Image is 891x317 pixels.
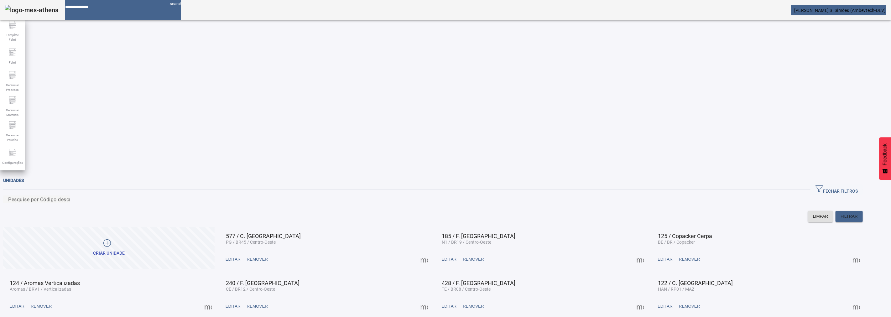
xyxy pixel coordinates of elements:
[442,233,516,239] span: 185 / F. [GEOGRAPHIC_DATA]
[654,301,676,312] button: EDITAR
[442,303,457,309] span: EDITAR
[3,81,22,94] span: Gerenciar Processo
[808,211,833,222] button: LIMPAR
[31,303,52,309] span: REMOVER
[658,240,695,245] span: BE / BR / Copacker
[679,303,700,309] span: REMOVER
[460,254,487,265] button: REMOVER
[7,58,18,67] span: Fabril
[5,5,59,15] img: logo-mes-athena
[226,280,300,286] span: 240 / F. [GEOGRAPHIC_DATA]
[222,254,244,265] button: EDITAR
[28,301,55,312] button: REMOVER
[222,301,244,312] button: EDITAR
[810,184,863,195] button: FECHAR FILTROS
[9,303,24,309] span: EDITAR
[419,254,430,265] button: Mais
[634,254,646,265] button: Mais
[794,8,886,13] span: [PERSON_NAME] S. Simões (Ambevtech-DEV)
[244,254,271,265] button: REMOVER
[3,106,22,119] span: Gerenciar Materiais
[226,233,301,239] span: 577 / C. [GEOGRAPHIC_DATA]
[851,301,862,312] button: Mais
[882,143,888,165] span: Feedback
[658,280,733,286] span: 122 / C. [GEOGRAPHIC_DATA]
[658,233,712,239] span: 125 / Copacker Cerpa
[460,301,487,312] button: REMOVER
[10,280,80,286] span: 124 / Aromas Verticalizadas
[439,301,460,312] button: EDITAR
[658,287,694,292] span: HAN / RP01 / MAZ
[8,196,101,202] mat-label: Pesquise por Código descrição ou sigla
[3,227,215,269] button: Criar unidade
[419,301,430,312] button: Mais
[247,256,268,262] span: REMOVER
[815,185,858,195] span: FECHAR FILTROS
[841,213,858,220] span: FILTRAR
[3,178,24,183] span: Unidades
[879,137,891,180] button: Feedback - Mostrar pesquisa
[226,256,241,262] span: EDITAR
[226,240,276,245] span: PG / BR45 / Centro-Oeste
[634,301,646,312] button: Mais
[439,254,460,265] button: EDITAR
[202,301,214,312] button: Mais
[3,31,22,44] span: Template Fabril
[226,287,275,292] span: CE / BR12 / Centro-Oeste
[226,303,241,309] span: EDITAR
[3,131,22,144] span: Gerenciar Paradas
[658,303,673,309] span: EDITAR
[679,256,700,262] span: REMOVER
[676,301,703,312] button: REMOVER
[6,301,28,312] button: EDITAR
[836,211,863,222] button: FILTRAR
[654,254,676,265] button: EDITAR
[247,303,268,309] span: REMOVER
[851,254,862,265] button: Mais
[442,256,457,262] span: EDITAR
[0,158,25,167] span: Configurações
[813,213,828,220] span: LIMPAR
[676,254,703,265] button: REMOVER
[10,287,71,292] span: Aromas / BRV1 / Verticalizadas
[463,256,484,262] span: REMOVER
[244,301,271,312] button: REMOVER
[658,256,673,262] span: EDITAR
[442,240,492,245] span: N1 / BR19 / Centro-Oeste
[463,303,484,309] span: REMOVER
[442,287,491,292] span: TE / BR08 / Centro-Oeste
[93,250,125,257] div: Criar unidade
[442,280,516,286] span: 428 / F. [GEOGRAPHIC_DATA]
